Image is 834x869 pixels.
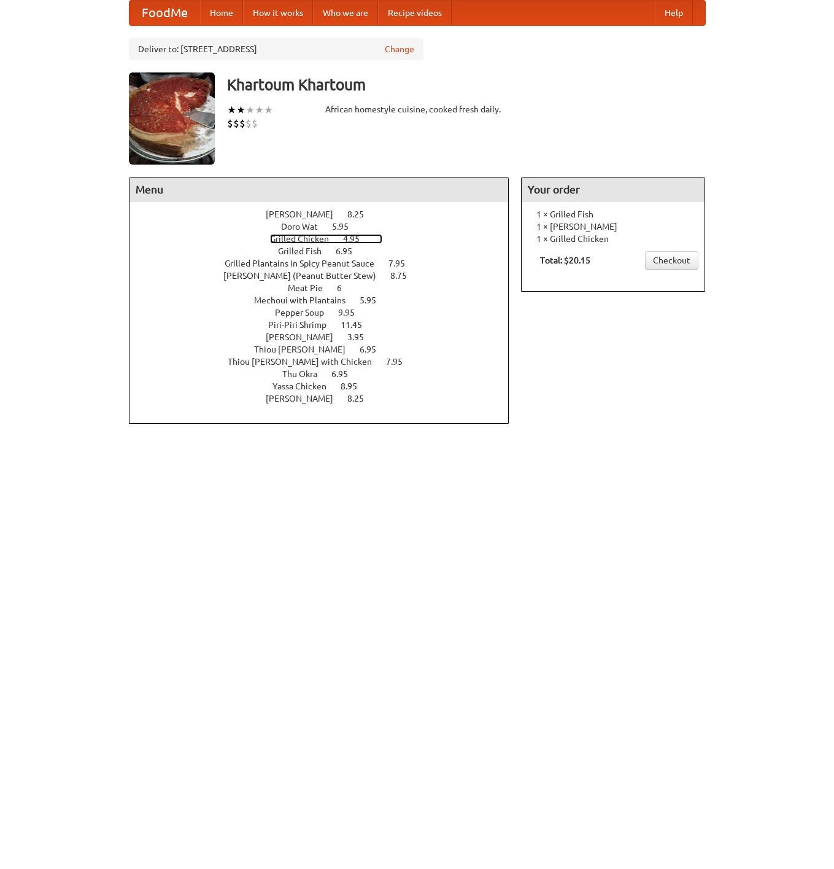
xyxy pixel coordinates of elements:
[268,320,385,330] a: Piri-Piri Shrimp 11.45
[343,234,372,244] span: 4.95
[266,332,346,342] span: [PERSON_NAME]
[129,72,215,165] img: angular.jpg
[268,320,339,330] span: Piri-Piri Shrimp
[266,394,346,403] span: [PERSON_NAME]
[254,295,399,305] a: Mechoui with Plantains 5.95
[129,38,423,60] div: Deliver to: [STREET_ADDRESS]
[313,1,378,25] a: Who we are
[281,222,371,232] a: Doro Wat 5.95
[223,271,430,281] a: [PERSON_NAME] (Peanut Butter Stew) 8.75
[252,117,258,130] li: $
[522,177,705,202] h4: Your order
[272,381,380,391] a: Yassa Chicken 8.95
[360,345,388,354] span: 6.95
[227,117,233,130] li: $
[223,271,388,281] span: [PERSON_NAME] (Peanut Butter Stew)
[528,220,698,233] li: 1 × [PERSON_NAME]
[540,255,590,265] b: Total: $20.15
[378,1,452,25] a: Recipe videos
[275,308,377,318] a: Pepper Soup 9.95
[129,1,200,25] a: FoodMe
[225,259,387,268] span: Grilled Plantains in Spicy Peanut Sauce
[341,320,374,330] span: 11.45
[245,103,255,117] li: ★
[645,251,698,270] a: Checkout
[227,72,706,97] h3: Khartoum Khartoum
[360,295,388,305] span: 5.95
[341,381,369,391] span: 8.95
[390,271,419,281] span: 8.75
[227,103,236,117] li: ★
[336,246,365,256] span: 6.95
[254,345,358,354] span: Thiou [PERSON_NAME]
[243,1,313,25] a: How it works
[347,209,376,219] span: 8.25
[278,246,375,256] a: Grilled Fish 6.95
[264,103,273,117] li: ★
[239,117,245,130] li: $
[266,209,346,219] span: [PERSON_NAME]
[655,1,693,25] a: Help
[281,222,330,232] span: Doro Wat
[266,209,387,219] a: [PERSON_NAME] 8.25
[225,259,428,268] a: Grilled Plantains in Spicy Peanut Sauce 7.95
[388,259,417,268] span: 7.95
[245,117,252,130] li: $
[254,345,399,354] a: Thiou [PERSON_NAME] 6.95
[228,357,425,367] a: Thiou [PERSON_NAME] with Chicken 7.95
[270,234,341,244] span: Grilled Chicken
[270,234,382,244] a: Grilled Chicken 4.95
[338,308,367,318] span: 9.95
[385,43,414,55] a: Change
[255,103,264,117] li: ★
[331,369,360,379] span: 6.95
[347,394,376,403] span: 8.25
[332,222,361,232] span: 5.95
[528,233,698,245] li: 1 × Grilled Chicken
[275,308,336,318] span: Pepper Soup
[282,369,371,379] a: Thu Okra 6.95
[254,295,358,305] span: Mechoui with Plantains
[236,103,245,117] li: ★
[266,394,387,403] a: [PERSON_NAME] 8.25
[278,246,334,256] span: Grilled Fish
[228,357,384,367] span: Thiou [PERSON_NAME] with Chicken
[266,332,387,342] a: [PERSON_NAME] 3.95
[288,283,365,293] a: Meat Pie 6
[200,1,243,25] a: Home
[528,208,698,220] li: 1 × Grilled Fish
[272,381,339,391] span: Yassa Chicken
[129,177,509,202] h4: Menu
[282,369,330,379] span: Thu Okra
[386,357,415,367] span: 7.95
[325,103,509,115] div: African homestyle cuisine, cooked fresh daily.
[233,117,239,130] li: $
[288,283,335,293] span: Meat Pie
[337,283,354,293] span: 6
[347,332,376,342] span: 3.95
